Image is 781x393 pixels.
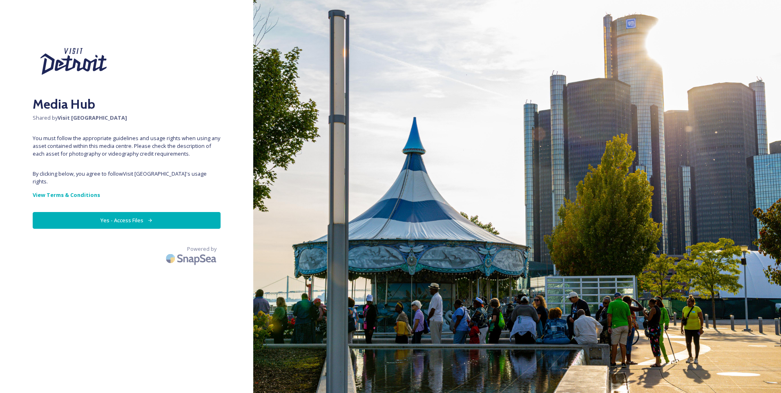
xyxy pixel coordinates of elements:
[33,170,221,185] span: By clicking below, you agree to follow Visit [GEOGRAPHIC_DATA] 's usage rights.
[33,191,100,199] strong: View Terms & Conditions
[33,33,114,90] img: Visit%20Detroit%20New%202024.svg
[33,190,221,200] a: View Terms & Conditions
[163,249,221,268] img: SnapSea Logo
[33,114,221,122] span: Shared by
[33,134,221,158] span: You must follow the appropriate guidelines and usage rights when using any asset contained within...
[33,94,221,114] h2: Media Hub
[58,114,127,121] strong: Visit [GEOGRAPHIC_DATA]
[187,245,216,253] span: Powered by
[33,212,221,229] button: Yes - Access Files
